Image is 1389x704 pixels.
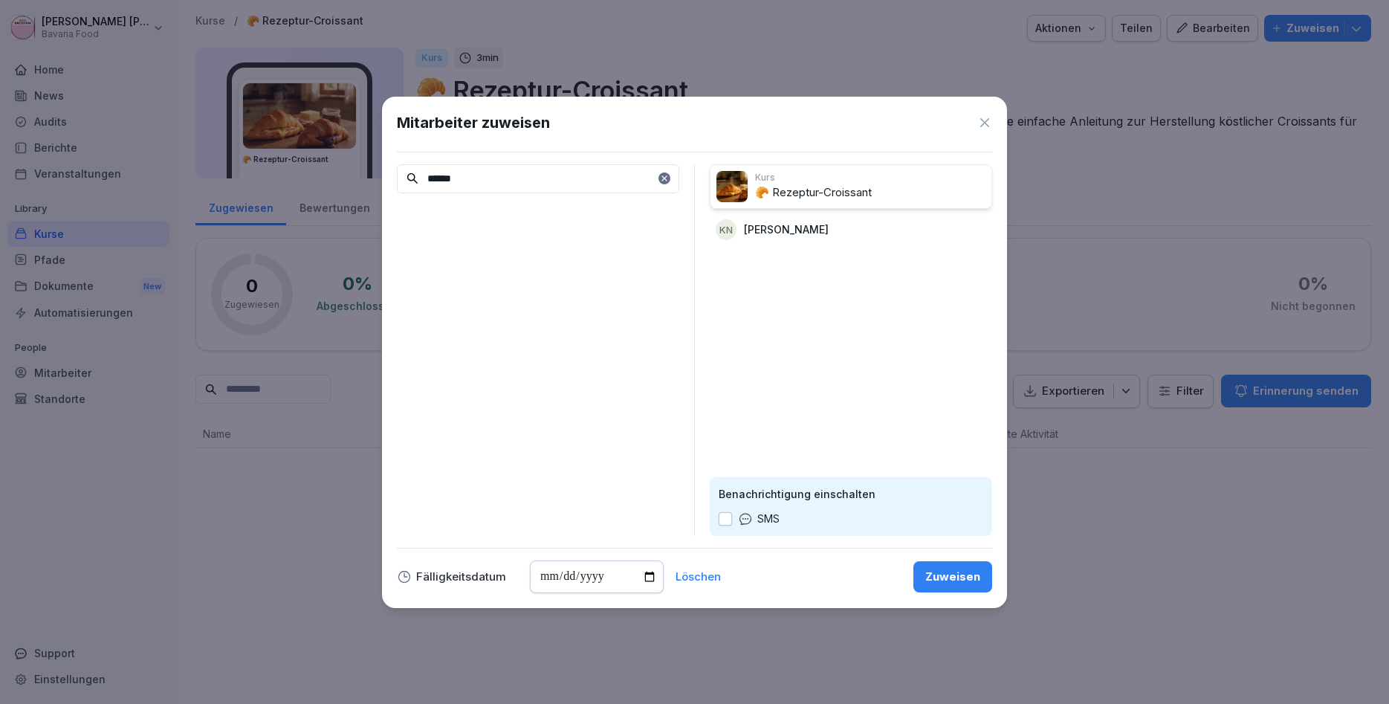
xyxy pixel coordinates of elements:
[676,572,721,582] button: Löschen
[744,222,829,237] p: [PERSON_NAME]
[913,561,992,592] button: Zuweisen
[416,572,506,582] p: Fälligkeitsdatum
[397,112,550,134] h1: Mitarbeiter zuweisen
[716,219,736,240] div: KN
[755,184,985,201] p: 🥐 Rezeptur-Croissant
[925,569,980,585] div: Zuweisen
[719,486,983,502] p: Benachrichtigung einschalten
[757,511,780,527] p: SMS
[755,171,985,184] p: Kurs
